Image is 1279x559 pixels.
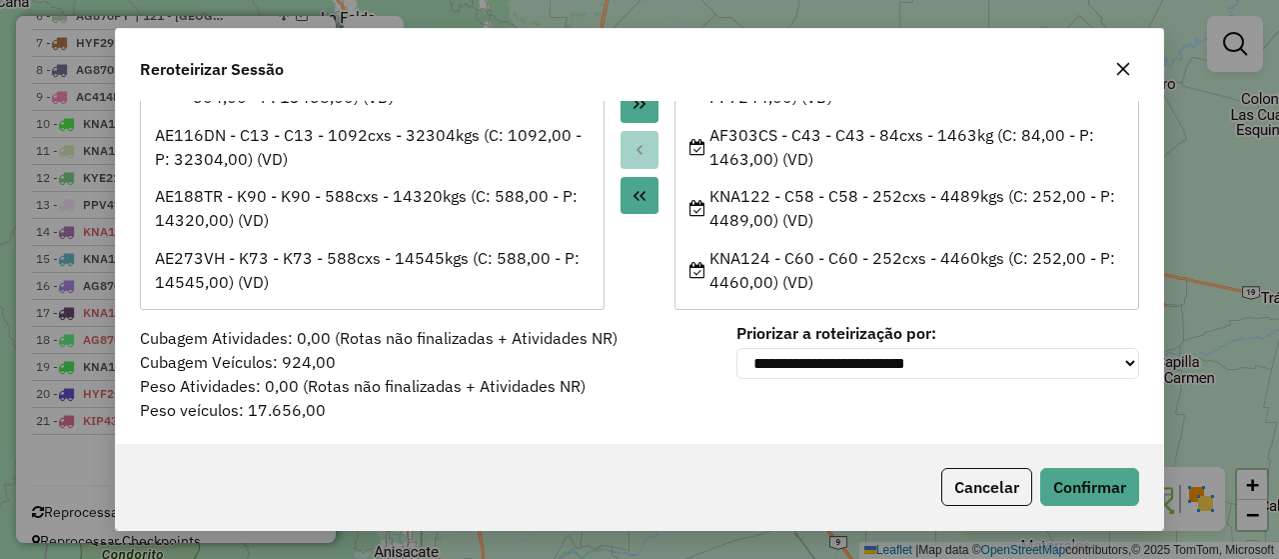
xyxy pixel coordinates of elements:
div: AE116DN - C13 - C13 - 1092cxs - 32304kgs (C: 1092,00 - P: 32304,00) (VD) [155,123,591,171]
div: AE188TR - K90 - K90 - 588cxs - 14320kgs (C: 588,00 - P: 14320,00) (VD) [155,184,591,232]
button: Cancelar [941,468,1032,506]
div: KNA124 - C60 - C60 - 252cxs - 4460kgs (C: 252,00 - P: 4460,00) (VD) [689,246,1125,294]
div: KNA122 - C58 - C58 - 252cxs - 4489kgs (C: 252,00 - P: 4489,00) (VD) [689,184,1125,232]
span: Reroteirizar Sessão [140,57,284,81]
div: AF303CS - C43 - C43 - 84cxs - 1463kg (C: 84,00 - P: 1463,00) (VD) [689,123,1125,171]
i: Possui agenda para o dia [689,200,705,216]
div: AE273VH - K73 - K73 - 588cxs - 14545kgs (C: 588,00 - P: 14545,00) (VD) [155,246,591,294]
button: Confirmar [1040,468,1139,506]
div: Cubagem Atividades: 0,00 (Rotas não finalizadas + Atividades NR) Cubagem Veículos: 924,00 Peso At... [128,326,724,422]
button: Move All to Source [621,177,658,215]
i: Possui agenda para o dia [689,139,705,155]
button: Move All to Target [621,85,658,123]
i: Possui agenda para o dia [689,262,705,278]
label: Priorizar a roteirização por: [736,321,1139,345]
